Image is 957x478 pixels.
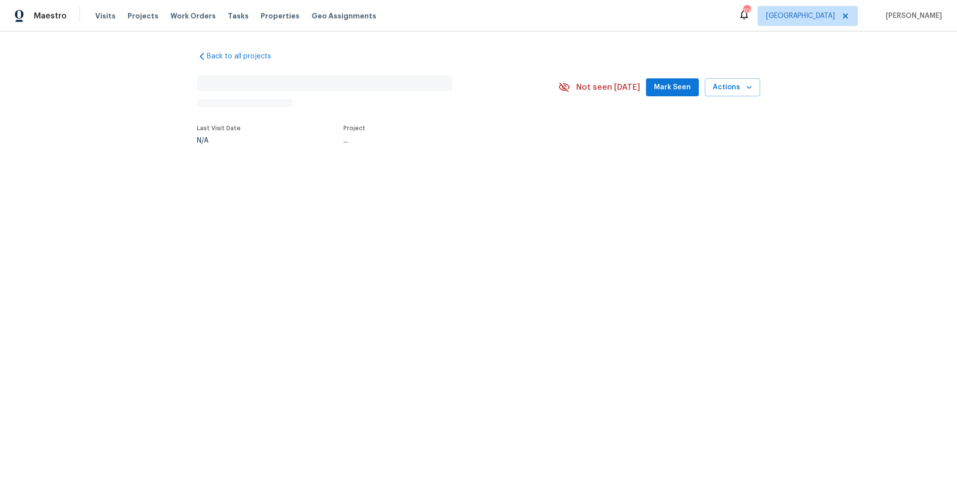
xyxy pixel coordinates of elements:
[646,78,699,97] button: Mark Seen
[743,6,750,16] div: 108
[228,12,249,19] span: Tasks
[713,81,752,94] span: Actions
[343,125,365,131] span: Project
[170,11,216,21] span: Work Orders
[261,11,300,21] span: Properties
[197,125,241,131] span: Last Visit Date
[705,78,760,97] button: Actions
[197,137,241,144] div: N/A
[197,51,293,61] a: Back to all projects
[766,11,835,21] span: [GEOGRAPHIC_DATA]
[343,137,535,144] div: ...
[34,11,67,21] span: Maestro
[654,81,691,94] span: Mark Seen
[95,11,116,21] span: Visits
[576,82,640,92] span: Not seen [DATE]
[882,11,942,21] span: [PERSON_NAME]
[312,11,376,21] span: Geo Assignments
[128,11,159,21] span: Projects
